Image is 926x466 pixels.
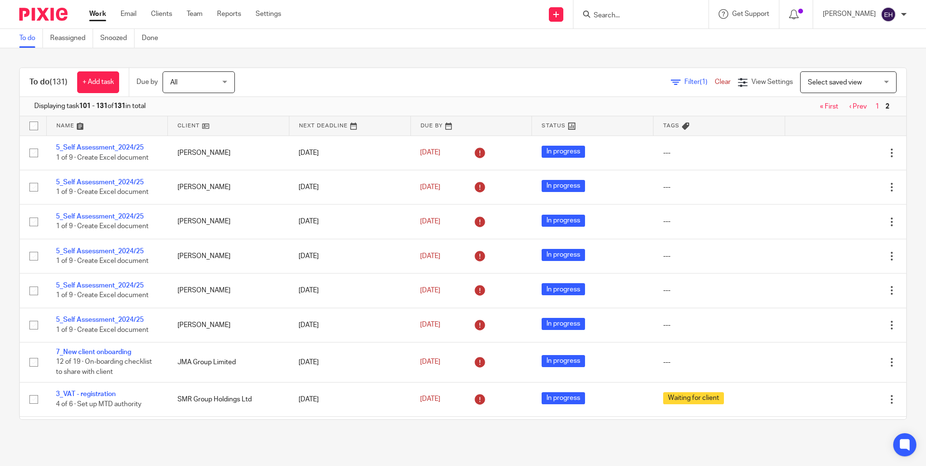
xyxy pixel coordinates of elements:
span: In progress [542,215,585,227]
a: Clients [151,9,172,19]
a: 5_Self Assessment_2024/25 [56,144,144,151]
span: In progress [542,180,585,192]
span: Filter [684,79,715,85]
a: Work [89,9,106,19]
td: Worldwide Wares Ltd [168,416,289,456]
span: Select saved view [808,79,862,86]
td: [DATE] [289,343,410,382]
td: [PERSON_NAME] [168,170,289,204]
span: Tags [663,123,680,128]
td: [DATE] [289,205,410,239]
span: 12 of 19 · On-boarding checklist to share with client [56,359,152,376]
span: [DATE] [420,359,440,366]
a: 5_Self Assessment_2024/25 [56,282,144,289]
span: [DATE] [420,253,440,260]
a: Settings [256,9,281,19]
span: In progress [542,392,585,404]
div: --- [663,217,776,226]
p: Due by [136,77,158,87]
img: svg%3E [881,7,896,22]
a: To do [19,29,43,48]
a: Team [187,9,203,19]
a: Clear [715,79,731,85]
div: --- [663,286,776,295]
a: Reports [217,9,241,19]
span: In progress [542,249,585,261]
td: [DATE] [289,308,410,342]
td: [DATE] [289,382,410,416]
span: [DATE] [420,287,440,294]
span: View Settings [751,79,793,85]
span: Displaying task of in total [34,101,146,111]
input: Search [593,12,680,20]
td: [PERSON_NAME] [168,239,289,273]
a: 5_Self Assessment_2024/25 [56,179,144,186]
span: 1 of 9 · Create Excel document [56,258,149,264]
span: All [170,79,177,86]
td: [DATE] [289,416,410,456]
div: --- [663,251,776,261]
span: 1 of 9 · Create Excel document [56,327,149,333]
h1: To do [29,77,68,87]
span: Waiting for client [663,392,724,404]
a: Done [142,29,165,48]
span: In progress [542,146,585,158]
span: (1) [700,79,708,85]
a: ‹ Prev [849,103,867,110]
nav: pager [815,103,892,110]
span: [DATE] [420,218,440,225]
span: [DATE] [420,150,440,156]
span: [DATE] [420,322,440,329]
span: [DATE] [420,396,440,403]
div: --- [663,182,776,192]
a: + Add task [77,71,119,93]
td: [PERSON_NAME] [168,205,289,239]
td: [PERSON_NAME] [168,308,289,342]
div: --- [663,148,776,158]
td: [DATE] [289,274,410,308]
span: 2 [883,101,892,112]
td: [PERSON_NAME] [168,274,289,308]
td: [PERSON_NAME] [168,136,289,170]
span: In progress [542,283,585,295]
span: 1 of 9 · Create Excel document [56,292,149,299]
a: « First [820,103,838,110]
span: 1 of 9 · Create Excel document [56,223,149,230]
a: 5_Self Assessment_2024/25 [56,316,144,323]
span: In progress [542,355,585,367]
a: 7_New client onboarding [56,349,131,356]
img: Pixie [19,8,68,21]
span: [DATE] [420,184,440,191]
a: 5_Self Assessment_2024/25 [56,248,144,255]
p: [PERSON_NAME] [823,9,876,19]
td: [DATE] [289,136,410,170]
td: [DATE] [289,170,410,204]
a: Email [121,9,136,19]
span: Get Support [732,11,769,17]
span: 4 of 6 · Set up MTD authority [56,401,141,408]
td: JMA Group Limited [168,343,289,382]
a: Reassigned [50,29,93,48]
b: 131 [114,103,125,110]
a: Snoozed [100,29,135,48]
div: --- [663,357,776,367]
a: 3_VAT - registration [56,391,116,397]
td: [DATE] [289,239,410,273]
a: 5_Self Assessment_2024/25 [56,213,144,220]
a: 1 [875,103,879,110]
span: (131) [50,78,68,86]
span: 1 of 9 · Create Excel document [56,189,149,195]
b: 101 - 131 [79,103,108,110]
div: --- [663,320,776,330]
span: 1 of 9 · Create Excel document [56,154,149,161]
td: SMR Group Holdings Ltd [168,382,289,416]
span: In progress [542,318,585,330]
